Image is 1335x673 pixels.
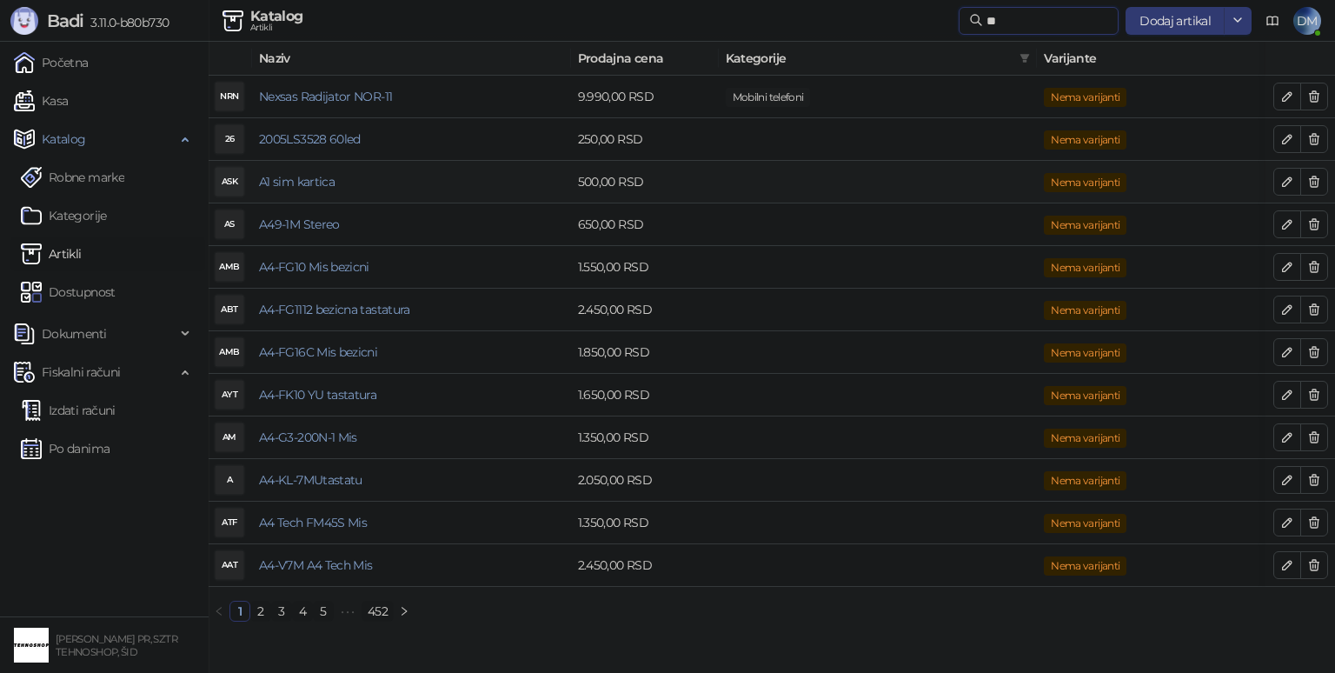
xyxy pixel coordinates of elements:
span: Dokumenti [42,317,106,351]
span: Katalog [42,122,86,157]
td: A4-FG10 Mis bezicni [252,246,571,289]
a: A4 Tech FM45S Mis [259,515,367,530]
a: A4-KL-7MUtastatu [259,472,362,488]
span: Nema varijanti [1044,343,1126,363]
span: Mobilni telefoni [726,88,811,107]
div: AS [216,210,243,238]
a: Kategorije [21,198,107,233]
td: A4-KL-7MUtastatu [252,459,571,502]
span: left [214,606,224,616]
td: A4-G3-200N-1 Mis [252,416,571,459]
td: A4-FG1112 bezicna tastatura [252,289,571,331]
span: right [399,606,409,616]
div: Artikli [250,23,303,32]
a: Kasa [14,83,68,118]
a: Početna [14,45,89,80]
a: A4-V7M A4 Tech Mis [259,557,372,573]
div: ATF [216,509,243,536]
span: Nema varijanti [1044,556,1126,576]
div: Katalog [250,10,303,23]
a: Izdati računi [21,393,116,428]
a: Nexsas Radijator NOR-11 [259,89,392,104]
a: A4-FG10 Mis bezicni [259,259,369,275]
td: 2.450,00 RSD [571,544,719,587]
li: 452 [362,601,394,622]
td: 1.650,00 RSD [571,374,719,416]
button: left [209,601,229,622]
a: 452 [362,602,393,621]
span: Nema varijanti [1044,386,1126,405]
a: A1 sim kartica [259,174,335,190]
a: 2 [251,602,270,621]
img: Artikli [222,10,243,31]
span: Nema varijanti [1044,514,1126,533]
span: Nema varijanti [1044,173,1126,192]
div: AMB [216,338,243,366]
td: 500,00 RSD [571,161,719,203]
li: Sledećih 5 Strana [334,601,362,622]
span: Badi [47,10,83,31]
small: [PERSON_NAME] PR, SZTR TEHNOSHOP, ŠID [56,633,177,658]
td: 1.850,00 RSD [571,331,719,374]
li: 1 [229,601,250,622]
th: Prodajna cena [571,42,719,76]
li: 3 [271,601,292,622]
div: A [216,466,243,494]
span: Nema varijanti [1044,216,1126,235]
span: Kategorije [726,49,1013,68]
a: Robne marke [21,160,124,195]
a: Dostupnost [21,275,116,310]
span: Nema varijanti [1044,258,1126,277]
a: A49-1M Stereo [259,217,340,232]
td: 2.450,00 RSD [571,289,719,331]
a: 2005LS3528 60led [259,131,361,147]
td: A49-1M Stereo [252,203,571,246]
div: AYT [216,381,243,409]
td: A4 Tech FM45S Mis [252,502,571,544]
span: Fiskalni računi [42,355,120,390]
td: Nexsas Radijator NOR-11 [252,76,571,118]
td: A4-V7M A4 Tech Mis [252,544,571,587]
div: ABT [216,296,243,323]
a: 5 [314,602,333,621]
span: Nema varijanti [1044,301,1126,320]
div: AM [216,423,243,451]
img: Logo [10,7,38,35]
td: 250,00 RSD [571,118,719,161]
td: 1.350,00 RSD [571,416,719,459]
span: Nema varijanti [1044,429,1126,448]
td: 2005LS3528 60led [252,118,571,161]
div: AMB [216,253,243,281]
button: right [394,601,415,622]
span: Nema varijanti [1044,88,1126,107]
td: 2.050,00 RSD [571,459,719,502]
a: A4-FG16C Mis bezicni [259,344,377,360]
li: Sledeća strana [394,601,415,622]
span: filter [1016,45,1033,71]
a: A4-FG1112 bezicna tastatura [259,302,410,317]
td: A1 sim kartica [252,161,571,203]
li: 5 [313,601,334,622]
img: 64x64-companyLogo-68805acf-9e22-4a20-bcb3-9756868d3d19.jpeg [14,628,49,663]
li: 4 [292,601,313,622]
button: Dodaj artikal [1126,7,1225,35]
a: Po danima [21,431,110,466]
div: 26 [216,125,243,153]
th: Naziv [252,42,571,76]
td: A4-FK10 YU tastatura [252,374,571,416]
td: 650,00 RSD [571,203,719,246]
div: AAT [216,551,243,579]
img: Artikli [21,243,42,264]
span: 3.11.0-b80b730 [83,15,169,30]
span: Nema varijanti [1044,130,1126,150]
div: NRN [216,83,243,110]
a: 3 [272,602,291,621]
a: A4-FK10 YU tastatura [259,387,376,403]
li: Prethodna strana [209,601,229,622]
td: 9.990,00 RSD [571,76,719,118]
a: A4-G3-200N-1 Mis [259,430,357,445]
a: Dokumentacija [1259,7,1286,35]
span: Nema varijanti [1044,471,1126,490]
div: ASK [216,168,243,196]
span: ••• [334,601,362,622]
